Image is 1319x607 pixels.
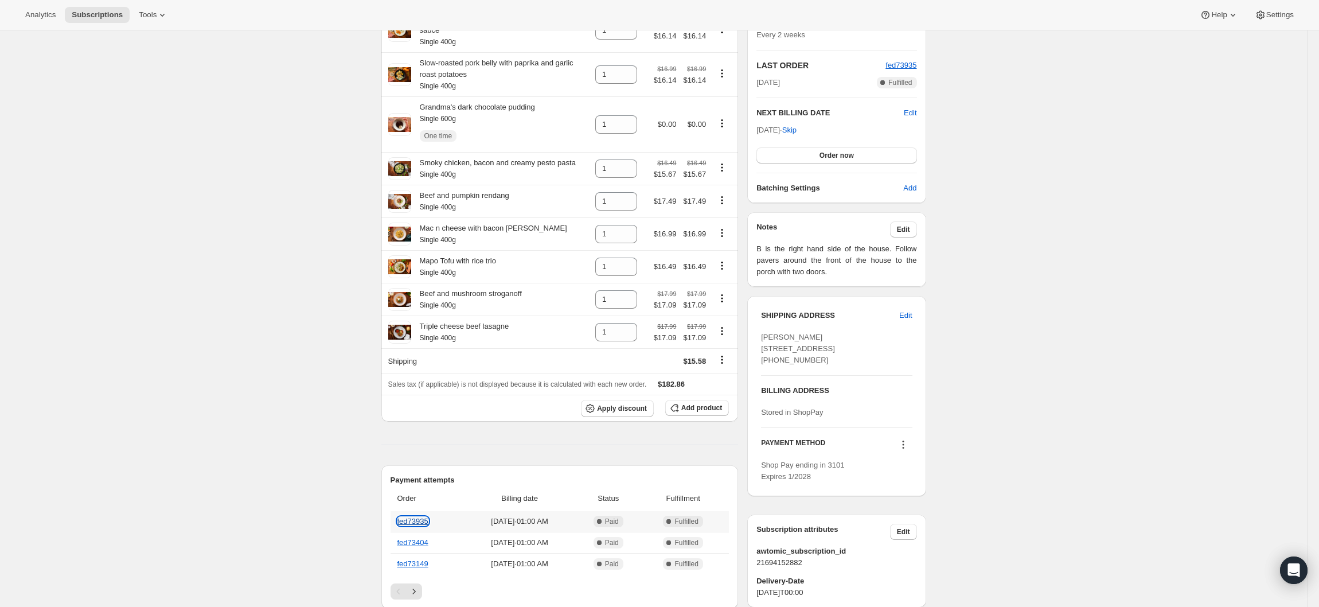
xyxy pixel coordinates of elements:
[761,408,823,417] span: Stored in ShopPay
[681,403,722,413] span: Add product
[665,400,729,416] button: Add product
[658,380,685,388] span: $182.86
[687,65,706,72] small: $16.99
[903,182,916,194] span: Add
[411,57,589,92] div: Slow-roasted pork belly with paprika and garlic roast potatoes
[683,169,706,180] span: $15.67
[381,348,592,373] th: Shipping
[25,10,56,20] span: Analytics
[756,30,805,39] span: Every 2 weeks
[674,538,698,547] span: Fulfilled
[581,400,654,417] button: Apply discount
[896,179,923,197] button: Add
[420,38,456,46] small: Single 400g
[657,323,676,330] small: $17.99
[139,10,157,20] span: Tools
[713,117,731,130] button: Product actions
[420,269,456,277] small: Single 400g
[411,102,535,147] div: Grandma's dark chocolate pudding
[72,10,123,20] span: Subscriptions
[420,82,456,90] small: Single 400g
[420,301,456,309] small: Single 400g
[579,493,637,504] span: Status
[885,61,916,69] a: fed73935
[424,131,452,141] span: One time
[391,474,729,486] h2: Payment attempts
[654,169,677,180] span: $15.67
[397,517,428,526] a: fed73935
[892,306,919,325] button: Edit
[397,538,428,547] a: fed73404
[674,559,698,569] span: Fulfilled
[420,115,456,123] small: Single 600g
[756,557,916,569] span: 21694152882
[888,78,912,87] span: Fulfilled
[683,30,706,42] span: $16.14
[654,197,677,205] span: $17.49
[420,170,456,178] small: Single 400g
[654,75,677,86] span: $16.14
[654,30,677,42] span: $16.14
[761,333,835,364] span: [PERSON_NAME] [STREET_ADDRESS] [PHONE_NUMBER]
[687,290,706,297] small: $17.99
[820,151,854,160] span: Order now
[756,60,885,71] h2: LAST ORDER
[683,357,706,365] span: $15.58
[904,107,916,119] button: Edit
[713,325,731,337] button: Product actions
[411,255,496,278] div: Mapo Tofu with rice trio
[420,203,456,211] small: Single 400g
[713,194,731,207] button: Product actions
[674,517,698,526] span: Fulfilled
[420,236,456,244] small: Single 400g
[18,7,63,23] button: Analytics
[657,290,676,297] small: $17.99
[420,334,456,342] small: Single 400g
[1193,7,1245,23] button: Help
[756,524,890,540] h3: Subscription attributes
[467,516,573,527] span: [DATE] · 01:00 AM
[654,262,677,271] span: $16.49
[411,190,509,213] div: Beef and pumpkin rendang
[756,107,904,119] h2: NEXT BILLING DATE
[411,288,522,311] div: Beef and mushroom stroganoff
[1248,7,1301,23] button: Settings
[683,197,706,205] span: $17.49
[605,538,619,547] span: Paid
[411,223,567,246] div: Mac n cheese with bacon [PERSON_NAME]
[713,67,731,80] button: Product actions
[65,7,130,23] button: Subscriptions
[406,583,422,600] button: Next
[713,161,731,174] button: Product actions
[890,221,917,238] button: Edit
[654,229,677,238] span: $16.99
[687,159,706,166] small: $16.49
[391,583,729,600] nav: Pagination
[885,60,916,71] button: fed73935
[890,524,917,540] button: Edit
[756,182,903,194] h6: Batching Settings
[687,323,706,330] small: $17.99
[1266,10,1294,20] span: Settings
[132,7,175,23] button: Tools
[761,438,825,454] h3: PAYMENT METHOD
[713,353,731,366] button: Shipping actions
[388,380,647,388] span: Sales tax (if applicable) is not displayed because it is calculated with each new order.
[467,558,573,570] span: [DATE] · 01:00 AM
[605,517,619,526] span: Paid
[397,559,428,568] a: fed73149
[782,124,797,136] span: Skip
[658,120,677,129] span: $0.00
[597,404,647,413] span: Apply discount
[683,299,706,311] span: $17.09
[897,527,910,536] span: Edit
[683,332,706,344] span: $17.09
[756,575,916,587] span: Delivery-Date
[657,65,676,72] small: $16.99
[411,321,509,344] div: Triple cheese beef lasagne
[683,262,706,271] span: $16.49
[657,159,676,166] small: $16.49
[467,493,573,504] span: Billing date
[897,225,910,234] span: Edit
